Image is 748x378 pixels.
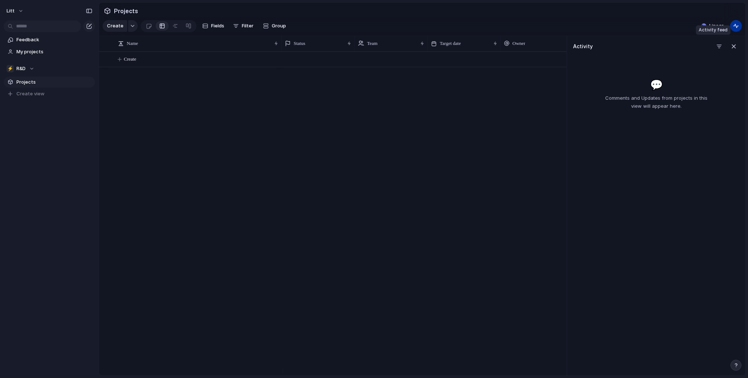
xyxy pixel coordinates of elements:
[103,20,127,32] button: Create
[112,4,140,18] span: Projects
[696,25,730,35] div: Activity feed
[16,79,92,86] span: Projects
[709,22,724,30] span: Linear
[4,88,95,99] button: Create view
[16,36,92,43] span: Feedback
[4,77,95,88] a: Projects
[600,94,712,110] p: Comments and Updates from projects in this view will appear here.
[4,46,95,57] a: My projects
[573,42,593,50] h3: Activity
[124,56,136,63] span: Create
[16,65,26,72] span: R&D
[7,7,15,15] span: Litt
[4,63,95,74] button: ⚡R&D
[3,5,27,17] button: Litt
[211,22,224,30] span: Fields
[272,22,286,30] span: Group
[127,40,138,47] span: Name
[16,90,45,98] span: Create view
[294,40,305,47] span: Status
[440,40,461,47] span: Target date
[259,20,290,32] button: Group
[4,34,95,45] a: Feedback
[230,20,256,32] button: Filter
[107,22,123,30] span: Create
[242,22,253,30] span: Filter
[16,48,92,56] span: My projects
[650,77,663,92] span: 💬
[106,52,578,67] button: Create
[367,40,378,47] span: Team
[199,20,227,32] button: Fields
[7,65,14,72] div: ⚡
[512,40,525,47] span: Owner
[698,20,726,31] button: Linear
